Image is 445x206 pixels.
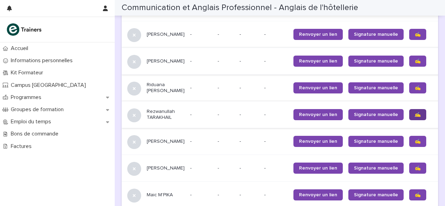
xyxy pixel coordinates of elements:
a: Signature manuelle [348,136,404,147]
span: Renvoyer un lien [299,59,337,64]
p: - [264,165,288,171]
span: Signature manuelle [354,32,398,37]
span: Renvoyer un lien [299,166,337,171]
span: ✍️ [415,59,421,64]
span: ✍️ [415,192,421,197]
span: Renvoyer un lien [299,85,337,90]
a: Renvoyer un lien [293,29,343,40]
a: Signature manuelle [348,56,404,67]
p: - [218,110,220,118]
p: - [190,32,212,38]
span: Signature manuelle [354,59,398,64]
p: Campus [GEOGRAPHIC_DATA] [8,82,91,89]
p: - [190,139,212,145]
span: Renvoyer un lien [299,112,337,117]
p: - [240,165,259,171]
p: - [264,85,288,91]
a: Signature manuelle [348,82,404,93]
p: - [190,58,212,64]
p: Accueil [8,45,34,52]
a: Renvoyer un lien [293,56,343,67]
p: - [190,112,212,118]
a: ✍️ [409,189,426,200]
p: - [218,84,220,91]
p: - [240,32,259,38]
a: ✍️ [409,109,426,120]
p: [PERSON_NAME] [147,165,185,171]
p: [PERSON_NAME] [147,139,185,145]
span: Signature manuelle [354,166,398,171]
p: - [240,192,259,198]
p: Emploi du temps [8,118,57,125]
span: ✍️ [415,85,421,90]
a: Signature manuelle [348,29,404,40]
img: K0CqGN7SDeD6s4JG8KQk [6,23,44,36]
span: ✍️ [415,166,421,171]
span: Renvoyer un lien [299,192,337,197]
p: [PERSON_NAME] [147,32,185,38]
span: Signature manuelle [354,112,398,117]
p: - [264,32,288,38]
p: [PERSON_NAME] [147,58,185,64]
p: - [218,137,220,145]
p: - [218,164,220,171]
p: - [264,58,288,64]
a: ✍️ [409,56,426,67]
a: Renvoyer un lien [293,82,343,93]
a: ✍️ [409,136,426,147]
p: - [190,85,212,91]
p: - [190,192,212,198]
a: Signature manuelle [348,109,404,120]
p: - [264,139,288,145]
p: - [218,30,220,38]
span: ✍️ [415,32,421,37]
a: Signature manuelle [348,189,404,200]
p: Riduana [PERSON_NAME] [147,82,185,94]
p: Programmes [8,94,47,101]
span: Signature manuelle [354,85,398,90]
span: ✍️ [415,112,421,117]
p: Groupes de formation [8,106,69,113]
span: Renvoyer un lien [299,139,337,144]
a: ✍️ [409,82,426,93]
p: Kit Formateur [8,69,49,76]
p: Informations personnelles [8,57,78,64]
a: Renvoyer un lien [293,136,343,147]
span: Renvoyer un lien [299,32,337,37]
a: Signature manuelle [348,163,404,174]
span: Signature manuelle [354,192,398,197]
h2: Communication et Anglais Professionnel - Anglais de l'hôtellerie [122,3,358,13]
p: - [240,58,259,64]
a: Renvoyer un lien [293,109,343,120]
a: Renvoyer un lien [293,163,343,174]
p: - [240,112,259,118]
p: - [264,192,288,198]
a: Renvoyer un lien [293,189,343,200]
span: Signature manuelle [354,139,398,144]
a: ✍️ [409,29,426,40]
a: ✍️ [409,163,426,174]
p: - [240,85,259,91]
p: - [264,112,288,118]
p: - [240,139,259,145]
p: Maic M’PIKA [147,192,185,198]
p: Factures [8,143,37,150]
p: Rezwanullah TARAKHAIL [147,109,185,121]
p: - [218,191,220,198]
p: - [190,165,212,171]
span: ✍️ [415,139,421,144]
p: - [218,57,220,64]
p: Bons de commande [8,131,64,137]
